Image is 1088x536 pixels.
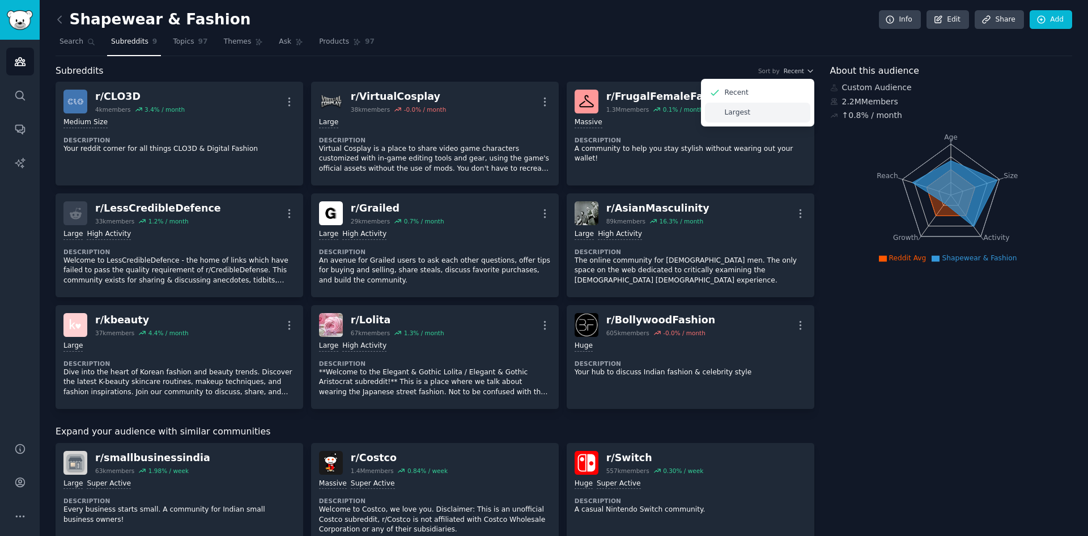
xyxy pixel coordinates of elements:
[351,217,390,225] div: 29k members
[575,248,806,256] dt: Description
[975,10,1023,29] a: Share
[944,133,958,141] tspan: Age
[725,88,749,98] p: Recent
[575,229,594,240] div: Large
[319,451,343,475] img: Costco
[56,11,250,29] h2: Shapewear & Fashion
[606,217,645,225] div: 89k members
[63,360,295,368] dt: Description
[169,33,211,56] a: Topics97
[319,117,338,128] div: Large
[311,193,559,297] a: Grailedr/Grailed29kmembers0.7% / monthLargeHigh ActivityDescriptionAn avenue for Grailed users to...
[7,10,33,30] img: GummySearch logo
[319,341,338,352] div: Large
[319,201,343,225] img: Grailed
[95,467,134,475] div: 63k members
[404,217,444,225] div: 0.7 % / month
[148,329,189,337] div: 4.4 % / month
[63,451,87,475] img: smallbusinessindia
[342,341,386,352] div: High Activity
[575,451,598,475] img: Switch
[606,105,649,113] div: 1.3M members
[351,451,448,465] div: r/ Costco
[173,37,194,47] span: Topics
[152,37,158,47] span: 9
[606,467,649,475] div: 557k members
[107,33,161,56] a: Subreddits9
[311,305,559,409] a: Lolitar/Lolita67kmembers1.3% / monthLargeHigh ActivityDescription**Welcome to the Elegant & Gothi...
[1004,171,1018,179] tspan: Size
[725,108,751,118] p: Largest
[56,82,303,185] a: CLO3Dr/CLO3D4kmembers3.4% / monthMedium SizeDescriptionYour reddit corner for all things CLO3D & ...
[404,329,444,337] div: 1.3 % / month
[63,505,295,525] p: Every business starts small. A community for Indian small business owners!
[59,37,83,47] span: Search
[351,329,390,337] div: 67k members
[879,10,921,29] a: Info
[342,229,386,240] div: High Activity
[889,254,926,262] span: Reddit Avg
[407,467,448,475] div: 0.84 % / week
[319,313,343,337] img: Lolita
[319,505,551,535] p: Welcome to Costco, we love you. Disclaimer: This is an unofficial Costco subreddit, r/Costco is n...
[56,305,303,409] a: kbeautyr/kbeauty37kmembers4.4% / monthLargeDescriptionDive into the heart of Korean fashion and b...
[575,497,806,505] dt: Description
[663,467,703,475] div: 0.30 % / week
[567,305,814,409] a: BollywoodFashionr/BollywoodFashion605kmembers-0.0% / monthHugeDescriptionYour hub to discuss Indi...
[220,33,267,56] a: Themes
[575,136,806,144] dt: Description
[575,341,593,352] div: Huge
[575,201,598,225] img: AsianMasculinity
[877,171,898,179] tspan: Reach
[319,497,551,505] dt: Description
[758,67,780,75] div: Sort by
[95,313,189,327] div: r/ kbeauty
[319,248,551,256] dt: Description
[659,217,703,225] div: 16.3 % / month
[319,136,551,144] dt: Description
[319,479,347,489] div: Massive
[351,105,390,113] div: 38k members
[351,479,395,489] div: Super Active
[842,109,902,121] div: ↑ 0.8 % / month
[319,90,343,113] img: VirtualCosplay
[606,329,649,337] div: 605k members
[404,105,447,113] div: -0.0 % / month
[575,360,806,368] dt: Description
[663,329,705,337] div: -0.0 % / month
[575,479,593,489] div: Huge
[575,256,806,286] p: The online community for [DEMOGRAPHIC_DATA] men. The only space on the web dedicated to criticall...
[148,217,189,225] div: 1.2 % / month
[606,201,709,216] div: r/ AsianMasculinity
[56,425,270,439] span: Expand your audience with similar communities
[351,201,444,216] div: r/ Grailed
[148,467,189,475] div: 1.98 % / week
[926,10,969,29] a: Edit
[830,82,1073,94] div: Custom Audience
[63,136,295,144] dt: Description
[95,201,221,216] div: r/ LessCredibleDefence
[319,229,338,240] div: Large
[95,217,134,225] div: 33k members
[598,229,642,240] div: High Activity
[279,37,291,47] span: Ask
[606,313,716,327] div: r/ BollywoodFashion
[942,254,1017,262] span: Shapewear & Fashion
[95,329,134,337] div: 37k members
[63,248,295,256] dt: Description
[144,105,185,113] div: 3.4 % / month
[224,37,252,47] span: Themes
[87,229,131,240] div: High Activity
[111,37,148,47] span: Subreddits
[63,313,87,337] img: kbeauty
[63,229,83,240] div: Large
[365,37,375,47] span: 97
[567,193,814,297] a: AsianMasculinityr/AsianMasculinity89kmembers16.3% / monthLargeHigh ActivityDescriptionThe online ...
[351,467,394,475] div: 1.4M members
[983,234,1009,242] tspan: Activity
[893,234,918,242] tspan: Growth
[87,479,131,489] div: Super Active
[575,144,806,164] p: A community to help you stay stylish without wearing out your wallet!
[319,256,551,286] p: An avenue for Grailed users to ask each other questions, offer tips for buying and selling, share...
[63,117,108,128] div: Medium Size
